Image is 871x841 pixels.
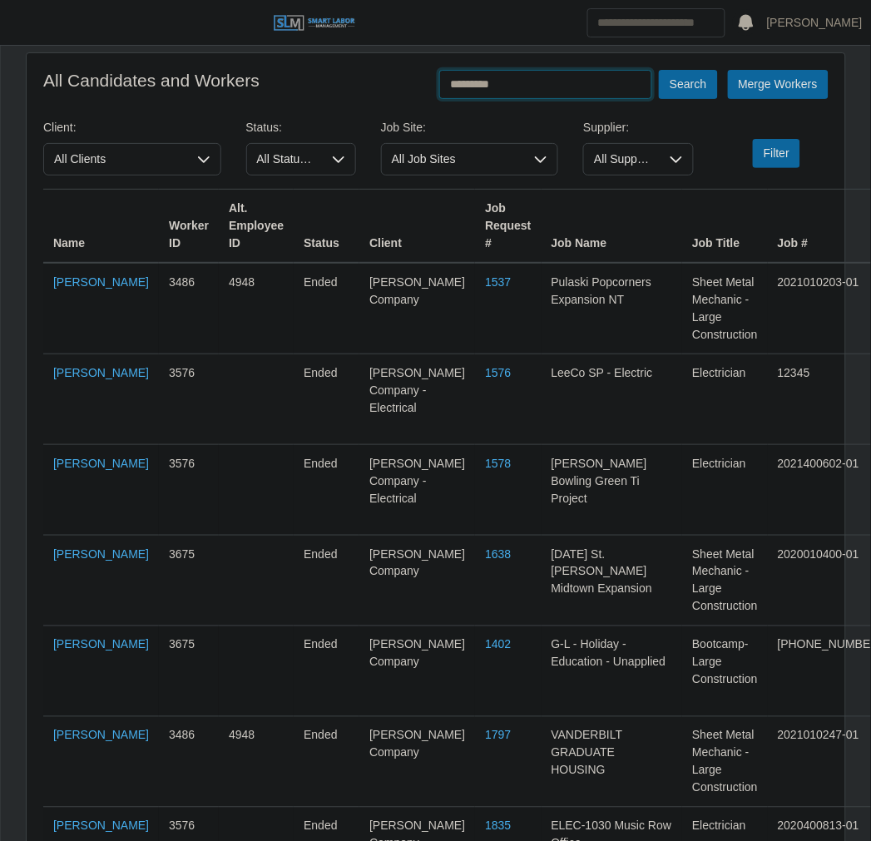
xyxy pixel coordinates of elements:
td: [PERSON_NAME] Company [359,536,475,626]
span: All Statuses [247,144,322,175]
a: [PERSON_NAME] [53,729,149,742]
td: ended [294,536,359,626]
span: All Clients [44,144,187,175]
a: 1402 [485,638,511,651]
a: 1797 [485,729,511,742]
label: Status: [246,119,283,136]
a: 1537 [485,275,511,289]
button: Search [659,70,717,99]
td: VANDERBILT GRADUATE HOUSING [542,717,683,808]
td: G-L - Holiday - Education - Unapplied [542,626,683,717]
td: [PERSON_NAME] Company [359,263,475,354]
label: Supplier: [583,119,629,136]
a: [PERSON_NAME] [767,14,863,32]
a: [PERSON_NAME] [53,638,149,651]
th: Name [43,190,159,264]
a: 1835 [485,819,511,833]
td: 3675 [159,536,219,626]
th: Job Title [682,190,768,264]
a: 1578 [485,457,511,470]
td: Electrician [682,445,768,536]
td: Electrician [682,354,768,445]
td: 3486 [159,263,219,354]
button: Merge Workers [728,70,829,99]
td: ended [294,263,359,354]
th: Alt. Employee ID [219,190,294,264]
a: [PERSON_NAME] [53,819,149,833]
td: [PERSON_NAME] Company [359,626,475,717]
td: [PERSON_NAME] Company - Electrical [359,445,475,536]
td: Bootcamp- Large Construction [682,626,768,717]
a: [PERSON_NAME] [53,547,149,561]
th: Client [359,190,475,264]
th: Job Request # [475,190,541,264]
span: All Suppliers [584,144,659,175]
td: Sheet Metal Mechanic - Large Construction [682,263,768,354]
td: Sheet Metal Mechanic - Large Construction [682,536,768,626]
label: Client: [43,119,77,136]
td: 4948 [219,717,294,808]
a: [PERSON_NAME] [53,275,149,289]
td: ended [294,445,359,536]
td: Sheet Metal Mechanic - Large Construction [682,717,768,808]
td: 3486 [159,717,219,808]
span: All Job Sites [382,144,525,175]
td: 3675 [159,626,219,717]
td: 3576 [159,445,219,536]
a: 1576 [485,366,511,379]
td: Pulaski Popcorners Expansion NT [542,263,683,354]
label: Job Site: [381,119,426,136]
td: ended [294,717,359,808]
td: ended [294,354,359,445]
td: ended [294,626,359,717]
td: [DATE] St. [PERSON_NAME] Midtown Expansion [542,536,683,626]
a: [PERSON_NAME] [53,366,149,379]
th: Job Name [542,190,683,264]
td: [PERSON_NAME] Company - Electrical [359,354,475,445]
th: Worker ID [159,190,219,264]
img: SLM Logo [273,14,356,32]
td: 3576 [159,354,219,445]
td: [PERSON_NAME] Company [359,717,475,808]
button: Filter [753,139,800,168]
th: Status [294,190,359,264]
input: Search [587,8,725,37]
td: 4948 [219,263,294,354]
a: [PERSON_NAME] [53,457,149,470]
td: [PERSON_NAME] Bowling Green Ti Project [542,445,683,536]
a: 1638 [485,547,511,561]
td: LeeCo SP - Electric [542,354,683,445]
h4: All Candidates and Workers [43,70,260,91]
